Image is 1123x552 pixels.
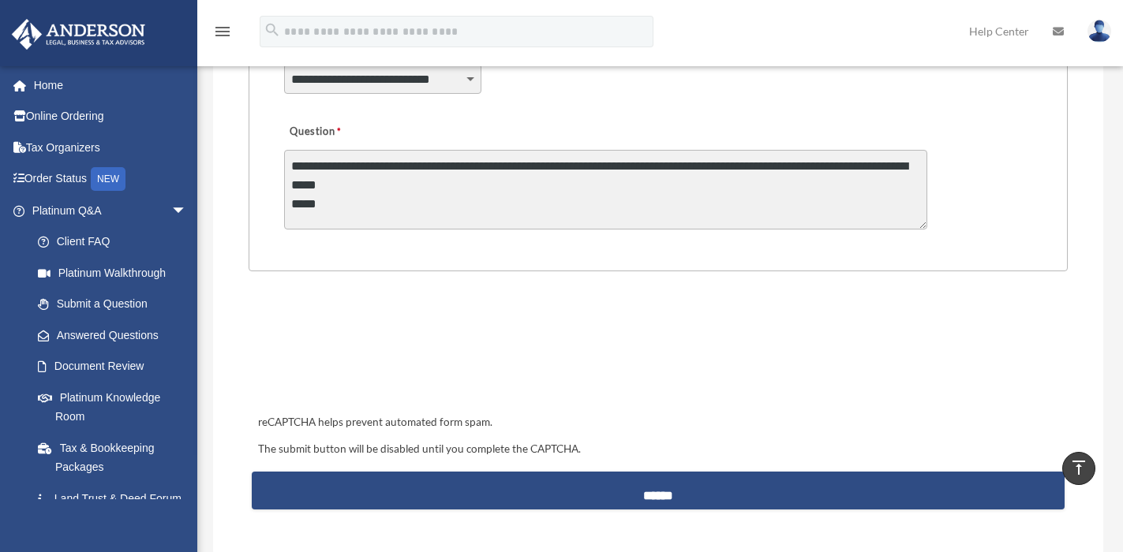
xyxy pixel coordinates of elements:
div: The submit button will be disabled until you complete the CAPTCHA. [252,440,1065,459]
a: Platinum Knowledge Room [22,382,211,432]
a: Home [11,69,211,101]
a: Platinum Walkthrough [22,257,211,289]
span: arrow_drop_down [171,195,203,227]
a: menu [213,28,232,41]
div: reCAPTCHA helps prevent automated form spam. [252,413,1065,432]
i: menu [213,22,232,41]
label: Question [284,121,406,143]
a: Document Review [22,351,211,382]
a: Client FAQ [22,226,211,258]
i: search [264,21,281,39]
a: Platinum Q&Aarrow_drop_down [11,195,211,226]
a: Order StatusNEW [11,163,211,196]
div: NEW [91,167,125,191]
a: vertical_align_top [1062,452,1095,485]
img: User Pic [1087,20,1111,43]
a: Tax Organizers [11,132,211,163]
a: Tax & Bookkeeping Packages [22,432,211,483]
a: Submit a Question [22,289,203,320]
iframe: reCAPTCHA [253,320,493,382]
i: vertical_align_top [1069,458,1088,477]
img: Anderson Advisors Platinum Portal [7,19,150,50]
a: Online Ordering [11,101,211,132]
a: Land Trust & Deed Forum [22,483,211,514]
a: Answered Questions [22,319,211,351]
